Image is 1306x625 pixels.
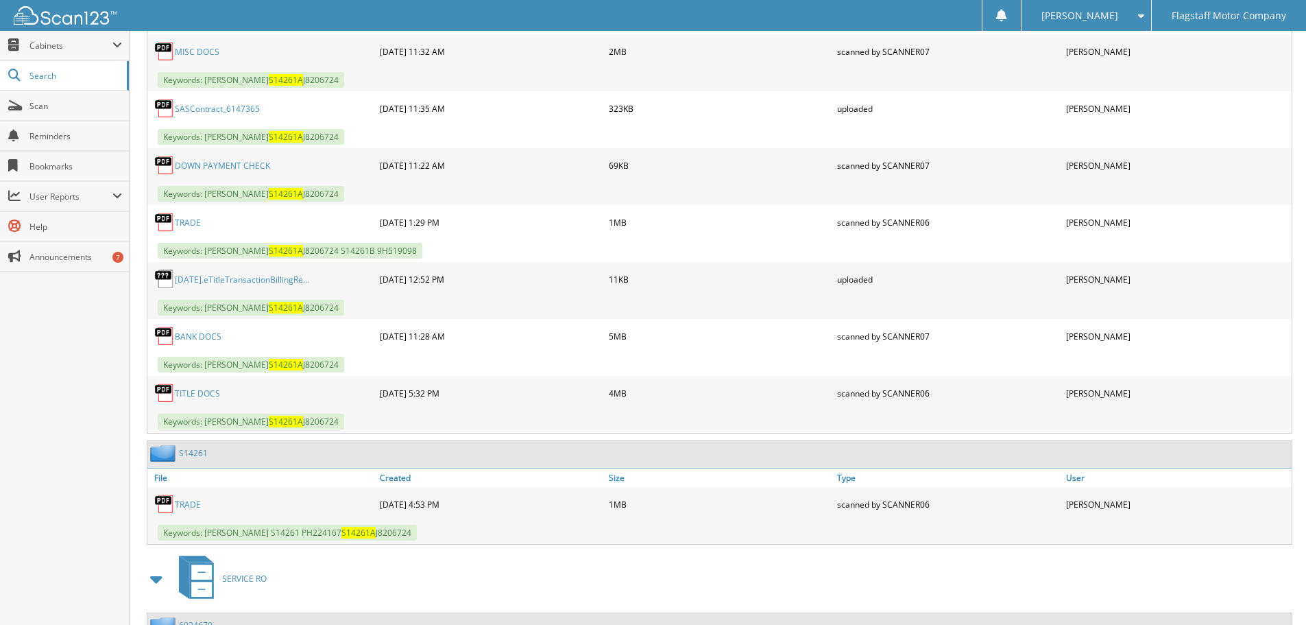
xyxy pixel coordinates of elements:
[175,499,201,510] a: TRADE
[605,491,834,518] div: 1MB
[605,379,834,407] div: 4MB
[376,95,605,122] div: [DATE] 11:35 AM
[376,38,605,65] div: [DATE] 11:32 AM
[29,191,112,202] span: User Reports
[175,388,220,399] a: TITLE DOCS
[605,152,834,179] div: 69KB
[29,161,122,172] span: Bookmarks
[1063,152,1292,179] div: [PERSON_NAME]
[1063,322,1292,350] div: [PERSON_NAME]
[834,266,1063,293] div: uploaded
[1063,38,1292,65] div: [PERSON_NAME]
[269,74,303,86] span: S14261A
[158,525,417,541] span: Keywords: [PERSON_NAME] S14261 PH224167 J8206724
[158,300,344,316] span: Keywords: [PERSON_NAME] J8206724
[222,573,267,585] span: SERVICE RO
[605,266,834,293] div: 11KB
[1063,266,1292,293] div: [PERSON_NAME]
[112,252,123,263] div: 7
[175,160,270,172] a: DOWN PAYMENT CHECK
[834,209,1063,236] div: scanned by SCANNER06
[834,379,1063,407] div: scanned by SCANNER06
[154,155,175,176] img: PDF.png
[605,209,834,236] div: 1MB
[158,414,344,429] span: Keywords: [PERSON_NAME] J8206724
[154,41,175,62] img: PDF.png
[834,469,1063,487] a: Type
[376,379,605,407] div: [DATE] 5:32 PM
[158,243,422,259] span: Keywords: [PERSON_NAME] J8206724 S14261B 9H519098
[834,322,1063,350] div: scanned by SCANNER07
[269,302,303,314] span: S14261A
[154,269,175,290] img: generic.png
[154,494,175,515] img: PDF.png
[269,359,303,370] span: S14261A
[1063,491,1292,518] div: [PERSON_NAME]
[175,46,219,58] a: MISC DOCS
[29,251,122,263] span: Announcements
[376,322,605,350] div: [DATE] 11:28 AM
[1041,12,1118,20] span: [PERSON_NAME]
[158,186,344,202] span: Keywords: [PERSON_NAME] J8206724
[834,38,1063,65] div: scanned by SCANNER07
[154,98,175,119] img: PDF.png
[1063,469,1292,487] a: User
[605,322,834,350] div: 5MB
[154,326,175,346] img: PDF.png
[605,95,834,122] div: 323KB
[605,469,834,487] a: Size
[341,527,376,539] span: S14261A
[29,40,112,51] span: Cabinets
[1063,95,1292,122] div: [PERSON_NAME]
[158,72,344,88] span: Keywords: [PERSON_NAME] J8206724
[376,491,605,518] div: [DATE] 4:53 PM
[269,416,303,427] span: S14261A
[376,469,605,487] a: Created
[29,100,122,112] span: Scan
[269,245,303,257] span: S14261A
[29,70,120,82] span: Search
[376,266,605,293] div: [DATE] 12:52 PM
[175,217,201,228] a: TRADE
[1237,559,1306,625] iframe: Chat Widget
[147,469,376,487] a: File
[376,152,605,179] div: [DATE] 11:22 AM
[14,6,117,25] img: scan123-logo-white.svg
[269,188,303,200] span: S14261A
[1063,209,1292,236] div: [PERSON_NAME]
[605,38,834,65] div: 2MB
[175,274,309,285] a: [DATE].eTitleTransactionBillingRe...
[1063,379,1292,407] div: [PERSON_NAME]
[158,357,344,373] span: Keywords: [PERSON_NAME] J8206724
[175,331,221,342] a: BANK DOCS
[179,447,208,459] a: S14261
[269,131,303,143] span: S14261A
[171,552,267,606] a: SERVICE RO
[834,95,1063,122] div: uploaded
[834,491,1063,518] div: scanned by SCANNER06
[154,383,175,403] img: PDF.png
[834,152,1063,179] div: scanned by SCANNER07
[175,103,260,115] a: SASContract_6147365
[150,445,179,462] img: folder2.png
[158,129,344,145] span: Keywords: [PERSON_NAME] J8206724
[1172,12,1286,20] span: Flagstaff Motor Company
[29,130,122,142] span: Reminders
[29,221,122,233] span: Help
[154,212,175,233] img: PDF.png
[376,209,605,236] div: [DATE] 1:29 PM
